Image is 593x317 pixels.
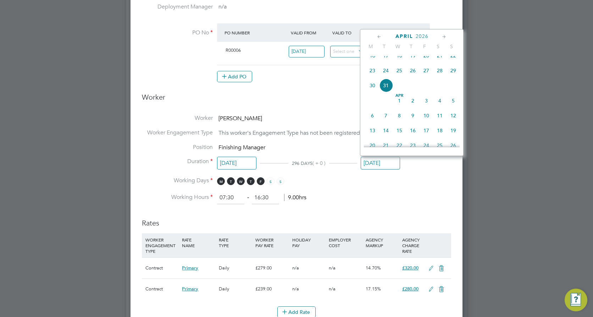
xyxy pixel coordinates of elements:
[217,71,252,82] button: Add PO
[395,33,413,39] span: April
[431,43,445,50] span: S
[418,43,431,50] span: F
[393,94,406,98] span: Apr
[289,46,325,57] input: Select one
[393,124,406,137] span: 15
[142,115,213,122] label: Worker
[445,43,458,50] span: S
[416,33,428,39] span: 2026
[379,64,393,77] span: 24
[366,49,379,62] span: 16
[393,109,406,122] span: 8
[406,139,420,152] span: 23
[366,64,379,77] span: 23
[393,64,406,77] span: 25
[402,286,419,292] span: £280.00
[447,139,460,152] span: 26
[289,26,331,39] div: Valid From
[366,124,379,137] span: 13
[254,258,290,278] div: £279.00
[217,191,244,204] input: 08:00
[182,286,198,292] span: Primary
[406,64,420,77] span: 26
[433,64,447,77] span: 28
[290,233,327,252] div: HOLIDAY PAY
[218,3,227,10] span: n/a
[565,289,587,311] button: Engage Resource Center
[406,94,420,107] span: 2
[400,233,425,257] div: AGENCY CHARGE RATE
[420,64,433,77] span: 27
[217,157,256,170] input: Select one
[257,177,265,185] span: F
[379,109,393,122] span: 7
[182,265,198,271] span: Primary
[420,94,433,107] span: 3
[327,233,364,252] div: EMPLOYER COST
[361,157,400,170] input: Select one
[144,258,180,278] div: Contract
[217,177,225,185] span: M
[142,194,213,201] label: Working Hours
[393,139,406,152] span: 22
[218,129,397,137] span: This worker's Engagement Type has not been registered by its Agency.
[402,265,419,271] span: £320.00
[237,177,245,185] span: W
[142,129,213,137] label: Worker Engagement Type
[379,139,393,152] span: 21
[379,49,393,62] span: 17
[246,194,250,201] span: ‐
[226,47,241,53] span: R00006
[223,26,289,39] div: PO Number
[377,43,391,50] span: T
[406,49,420,62] span: 19
[144,279,180,299] div: Contract
[366,79,379,92] span: 30
[433,109,447,122] span: 11
[142,29,213,37] label: PO No
[364,233,400,252] div: AGENCY MARKUP
[217,233,254,252] div: RATE TYPE
[404,43,418,50] span: T
[254,279,290,299] div: £239.00
[277,177,284,185] span: S
[447,49,460,62] span: 22
[433,139,447,152] span: 25
[366,109,379,122] span: 6
[393,94,406,107] span: 1
[447,94,460,107] span: 5
[312,160,326,166] span: ( + 0 )
[366,265,381,271] span: 14.70%
[254,233,290,252] div: WORKER PAY RATE
[379,124,393,137] span: 14
[447,124,460,137] span: 19
[366,139,379,152] span: 20
[218,115,262,122] span: [PERSON_NAME]
[292,160,312,166] span: 296 DAYS
[144,233,180,257] div: WORKER ENGAGEMENT TYPE
[329,286,336,292] span: n/a
[372,26,413,39] div: Expiry
[420,49,433,62] span: 20
[217,279,254,299] div: Daily
[267,177,275,185] span: S
[142,3,213,11] label: Deployment Manager
[420,124,433,137] span: 17
[142,177,213,184] label: Working Days
[379,79,393,92] span: 31
[364,43,377,50] span: M
[433,94,447,107] span: 4
[227,177,235,185] span: T
[433,124,447,137] span: 18
[420,139,433,152] span: 24
[292,286,299,292] span: n/a
[247,177,255,185] span: T
[284,194,306,201] span: 9.00hrs
[406,124,420,137] span: 16
[218,144,265,151] span: Finishing Manager
[433,49,447,62] span: 21
[217,258,254,278] div: Daily
[366,286,381,292] span: 17.15%
[329,265,336,271] span: n/a
[142,211,451,228] h3: Rates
